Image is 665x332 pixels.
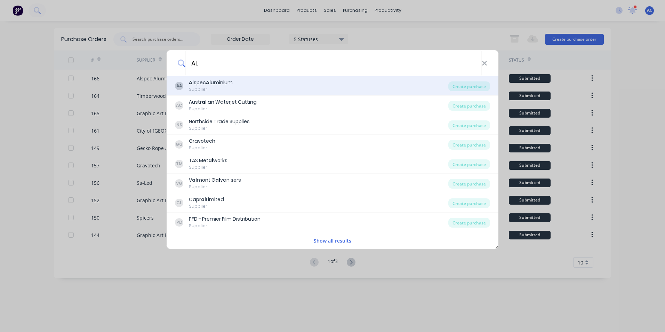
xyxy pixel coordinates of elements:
[448,159,490,169] div: Create purchase
[448,179,490,189] div: Create purchase
[189,98,257,106] div: Austr ian Waterjet Cutting
[189,86,233,93] div: Supplier
[189,106,257,112] div: Supplier
[448,120,490,130] div: Create purchase
[175,218,183,227] div: PD
[448,198,490,208] div: Create purchase
[189,137,215,145] div: Gravotech
[189,176,241,184] div: V mont G vanisers
[189,164,227,171] div: Supplier
[175,160,183,168] div: TM
[189,215,261,223] div: PFD - Premier Film Distribution
[312,237,353,245] button: Show all results
[192,176,197,183] b: al
[189,79,233,86] div: spec uminium
[206,79,211,86] b: Al
[215,176,220,183] b: al
[189,118,250,125] div: Northside Trade Supplies
[189,223,261,229] div: Supplier
[175,140,183,149] div: GG
[448,140,490,150] div: Create purchase
[189,184,241,190] div: Supplier
[175,101,183,110] div: AC
[202,98,207,105] b: al
[448,101,490,111] div: Create purchase
[175,82,183,90] div: AA
[175,199,183,207] div: CL
[448,218,490,228] div: Create purchase
[175,121,183,129] div: NS
[448,81,490,91] div: Create purchase
[175,179,183,188] div: VG
[189,79,194,86] b: Al
[208,157,213,164] b: al
[189,125,250,132] div: Supplier
[185,50,482,76] input: Enter a supplier name to create a new order...
[189,157,227,164] div: TAS Met works
[189,203,224,210] div: Supplier
[189,196,224,203] div: Capr Limited
[201,196,206,203] b: al
[189,145,215,151] div: Supplier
